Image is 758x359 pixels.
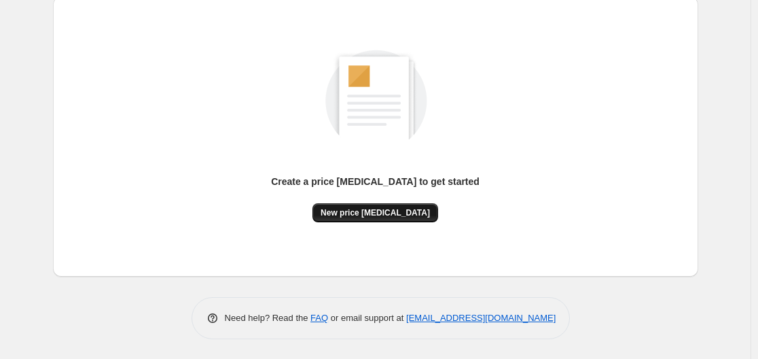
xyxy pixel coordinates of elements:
[312,203,438,222] button: New price [MEDICAL_DATA]
[225,313,311,323] span: Need help? Read the
[321,207,430,218] span: New price [MEDICAL_DATA]
[328,313,406,323] span: or email support at
[406,313,556,323] a: [EMAIL_ADDRESS][DOMAIN_NAME]
[271,175,480,188] p: Create a price [MEDICAL_DATA] to get started
[310,313,328,323] a: FAQ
